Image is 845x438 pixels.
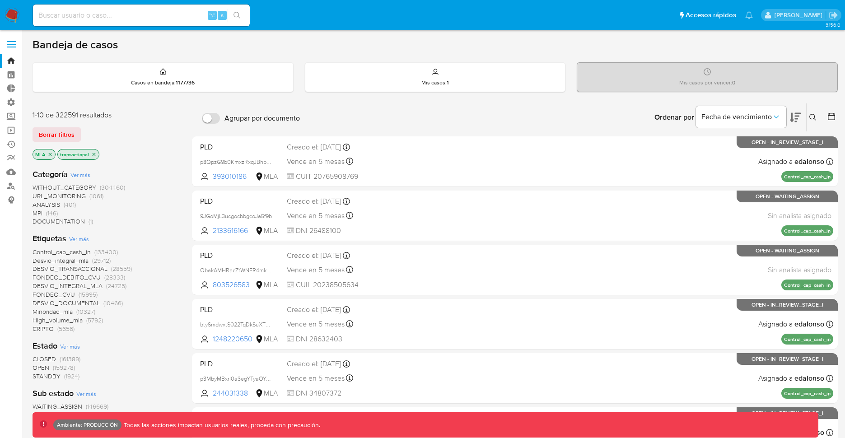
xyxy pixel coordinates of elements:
[745,11,753,19] a: Notificaciones
[57,423,118,427] p: Ambiente: PRODUCCIÓN
[221,11,224,19] span: s
[209,11,215,19] span: ⌥
[33,9,250,21] input: Buscar usuario o caso...
[829,10,838,20] a: Salir
[121,421,320,429] p: Todas las acciones impactan usuarios reales, proceda con precaución.
[228,9,246,22] button: search-icon
[686,10,736,20] span: Accesos rápidos
[775,11,826,19] p: david.garay@mercadolibre.com.co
